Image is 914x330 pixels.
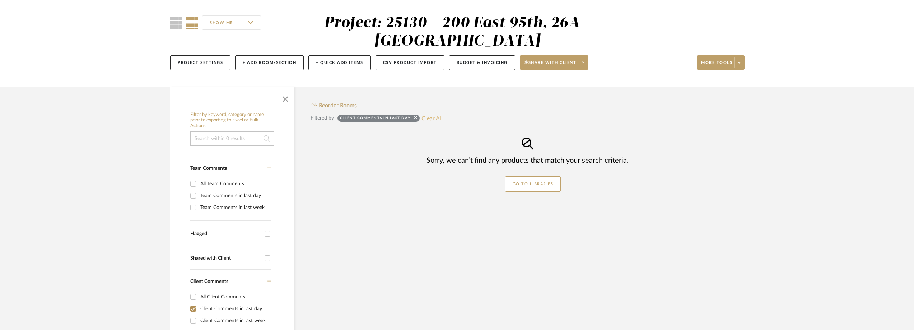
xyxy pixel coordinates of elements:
button: More tools [697,55,745,70]
a: GO TO LIBRARIES [505,176,561,192]
span: Team Comments [190,166,227,171]
div: All Client Comments [200,291,269,303]
button: + Add Room/Section [235,55,304,70]
span: Client Comments [190,279,228,284]
div: Project: 25130 - 200 East 95th, 26A - [GEOGRAPHIC_DATA] [324,15,591,49]
div: Team Comments in last day [200,190,269,201]
button: CSV Product Import [376,55,444,70]
span: More tools [701,60,732,71]
div: Client Comments in last week [200,315,269,326]
button: Close [278,90,293,105]
input: Search within 0 results [190,131,274,146]
span: Share with client [524,60,577,71]
div: Client Comments in last day [200,303,269,315]
div: Shared with Client [190,255,261,261]
span: Reorder Rooms [319,101,357,110]
div: Flagged [190,231,261,237]
div: Team Comments in last week [200,202,269,213]
button: Reorder Rooms [311,101,357,110]
button: Budget & Invoicing [449,55,515,70]
button: Share with client [520,55,589,70]
div: Filtered by [311,114,334,122]
div: All Team Comments [200,178,269,190]
div: Client Comments in last day [340,116,411,123]
button: Clear All [421,113,443,123]
button: Project Settings [170,55,230,70]
h6: Filter by keyword, category or name prior to exporting to Excel or Bulk Actions [190,112,274,129]
button: + Quick Add Items [308,55,371,70]
div: Sorry, we can’t find any products that match your search criteria. [311,155,745,166]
